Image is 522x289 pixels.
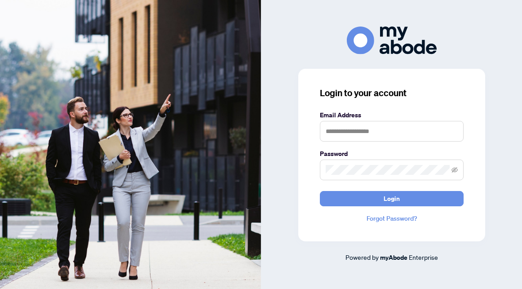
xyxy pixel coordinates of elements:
label: Password [320,149,464,159]
label: Email Address [320,110,464,120]
button: Login [320,191,464,206]
span: Login [384,191,400,206]
span: eye-invisible [451,167,458,173]
h3: Login to your account [320,87,464,99]
a: Forgot Password? [320,213,464,223]
a: myAbode [380,253,407,262]
span: Powered by [345,253,379,261]
span: Enterprise [409,253,438,261]
img: ma-logo [347,27,437,54]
